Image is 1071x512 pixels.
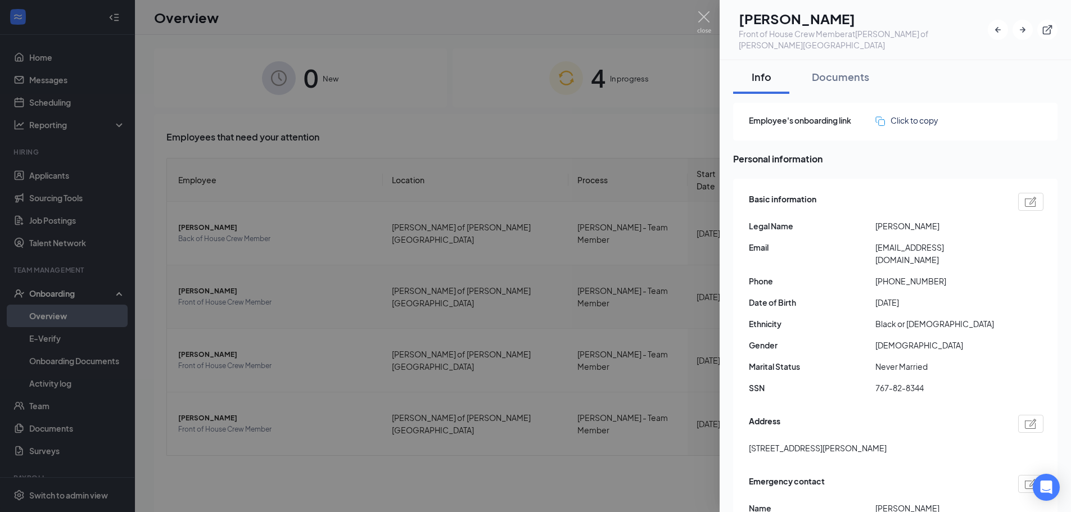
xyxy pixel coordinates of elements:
span: Gender [749,339,875,351]
span: Email [749,241,875,253]
span: Never Married [875,360,1002,373]
span: [DEMOGRAPHIC_DATA] [875,339,1002,351]
span: [EMAIL_ADDRESS][DOMAIN_NAME] [875,241,1002,266]
span: Address [749,415,780,433]
span: [DATE] [875,296,1002,309]
svg: ArrowLeftNew [992,24,1004,35]
span: Phone [749,275,875,287]
span: Date of Birth [749,296,875,309]
span: Black or [DEMOGRAPHIC_DATA] [875,318,1002,330]
span: Basic information [749,193,816,211]
div: Documents [812,70,869,84]
span: Emergency contact [749,475,825,493]
div: Info [744,70,778,84]
button: Click to copy [875,114,938,126]
span: SSN [749,382,875,394]
div: Open Intercom Messenger [1033,474,1060,501]
svg: ArrowRight [1017,24,1028,35]
span: [STREET_ADDRESS][PERSON_NAME] [749,442,887,454]
span: Legal Name [749,220,875,232]
span: [PERSON_NAME] [875,220,1002,232]
button: ArrowLeftNew [988,20,1008,40]
button: ArrowRight [1013,20,1033,40]
span: Employee's onboarding link [749,114,875,126]
span: Personal information [733,152,1058,166]
svg: ExternalLink [1042,24,1053,35]
button: ExternalLink [1037,20,1058,40]
span: 767-82-8344 [875,382,1002,394]
div: Front of House Crew Member at [PERSON_NAME] of [PERSON_NAME][GEOGRAPHIC_DATA] [739,28,988,51]
span: Ethnicity [749,318,875,330]
h1: [PERSON_NAME] [739,9,988,28]
img: click-to-copy.71757273a98fde459dfc.svg [875,116,885,126]
span: [PHONE_NUMBER] [875,275,1002,287]
span: Marital Status [749,360,875,373]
